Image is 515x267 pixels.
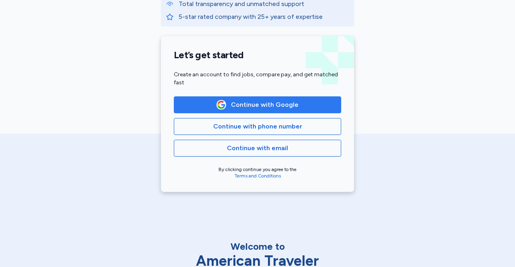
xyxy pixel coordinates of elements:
[179,12,349,22] p: 5-star rated company with 25+ years of expertise
[174,49,341,61] h1: Let’s get started
[174,166,341,179] div: By clicking continue you agree to the
[174,118,341,135] button: Continue with phone number
[231,100,299,110] span: Continue with Google
[235,173,281,179] a: Terms and Conditions
[174,140,341,157] button: Continue with email
[173,240,342,253] div: Welcome to
[217,100,226,109] img: Google Logo
[174,96,341,113] button: Google LogoContinue with Google
[174,71,341,87] div: Create an account to find jobs, compare pay, and get matched fast
[227,143,288,153] span: Continue with email
[213,122,302,131] span: Continue with phone number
